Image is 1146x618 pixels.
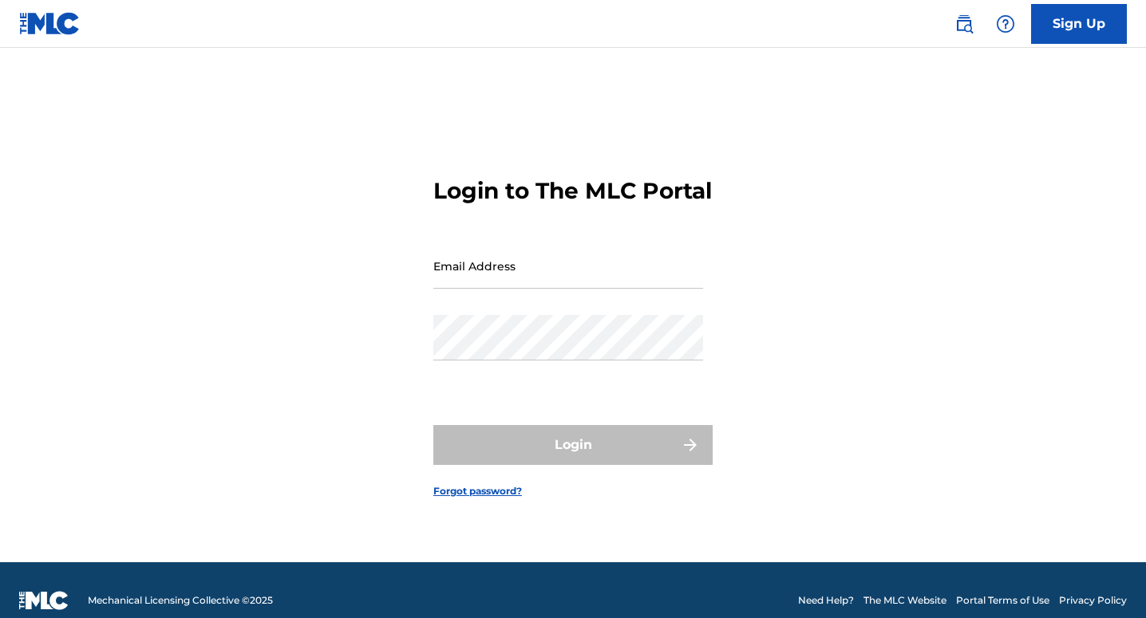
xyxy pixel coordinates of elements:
img: search [954,14,974,33]
span: Mechanical Licensing Collective © 2025 [88,593,273,608]
img: MLC Logo [19,12,81,35]
img: help [996,14,1015,33]
div: Help [990,8,1022,40]
a: Sign Up [1031,4,1127,44]
a: Public Search [948,8,980,40]
a: Privacy Policy [1059,593,1127,608]
a: Need Help? [798,593,854,608]
a: The MLC Website [863,593,946,608]
a: Portal Terms of Use [956,593,1049,608]
a: Forgot password? [433,484,522,498]
h3: Login to The MLC Portal [433,177,712,205]
img: logo [19,591,69,610]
